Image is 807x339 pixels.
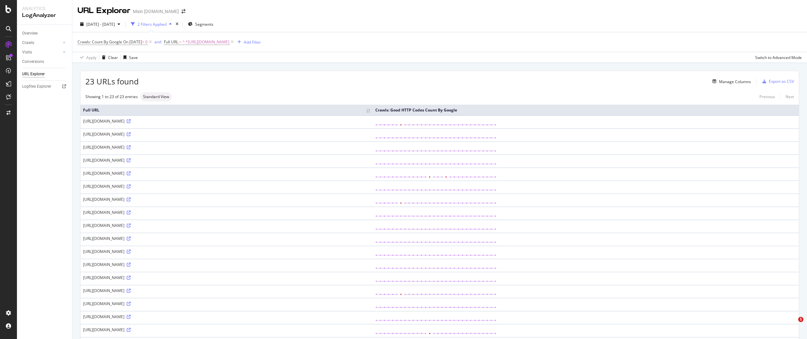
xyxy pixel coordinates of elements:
[145,37,148,47] span: 0
[83,170,370,176] div: [URL][DOMAIN_NAME]
[78,5,130,16] div: URL Explorer
[85,76,139,87] span: 23 URLs found
[181,9,185,14] div: arrow-right-arrow-left
[85,94,138,99] div: Showing 1 to 23 of 23 entries
[22,83,67,90] a: Logfiles Explorer
[244,39,261,45] div: Add Filter
[133,8,179,15] div: Main [DOMAIN_NAME]
[22,39,61,46] a: Crawls
[22,58,44,65] div: Conversions
[80,105,373,115] th: Full URL: activate to sort column ascending
[83,118,370,124] div: [URL][DOMAIN_NAME]
[22,71,67,78] a: URL Explorer
[760,76,794,87] button: Export as CSV
[164,39,178,45] span: Full URL
[83,288,370,293] div: [URL][DOMAIN_NAME]
[22,58,67,65] a: Conversions
[78,39,122,45] span: Crawls: Count By Google
[710,78,751,85] button: Manage Columns
[83,197,370,202] div: [URL][DOMAIN_NAME]
[154,39,161,45] button: and
[83,223,370,228] div: [URL][DOMAIN_NAME]
[22,12,67,19] div: LogAnalyzer
[137,22,166,27] div: 2 Filters Applied
[719,79,751,84] div: Manage Columns
[143,95,169,99] span: Standard View
[22,5,67,12] div: Analytics
[83,131,370,137] div: [URL][DOMAIN_NAME]
[753,52,802,63] button: Switch to Advanced Mode
[22,71,45,78] div: URL Explorer
[769,79,794,84] div: Export as CSV
[755,55,802,60] div: Switch to Advanced Mode
[108,55,118,60] div: Clear
[182,37,229,47] span: ^.*[URL][DOMAIN_NAME]
[83,157,370,163] div: [URL][DOMAIN_NAME]
[83,314,370,319] div: [URL][DOMAIN_NAME]
[123,39,142,45] span: On [DATE]
[83,144,370,150] div: [URL][DOMAIN_NAME]
[83,262,370,267] div: [URL][DOMAIN_NAME]
[86,22,115,27] span: [DATE] - [DATE]
[129,55,138,60] div: Save
[86,55,96,60] div: Apply
[195,22,213,27] span: Segments
[83,327,370,332] div: [URL][DOMAIN_NAME]
[235,38,261,46] button: Add Filter
[185,19,216,29] button: Segments
[140,92,172,101] div: neutral label
[83,249,370,254] div: [URL][DOMAIN_NAME]
[179,39,181,45] span: =
[83,236,370,241] div: [URL][DOMAIN_NAME]
[83,184,370,189] div: [URL][DOMAIN_NAME]
[83,210,370,215] div: [URL][DOMAIN_NAME]
[83,275,370,280] div: [URL][DOMAIN_NAME]
[22,39,34,46] div: Crawls
[22,30,38,37] div: Overview
[99,52,118,63] button: Clear
[128,19,174,29] button: 2 Filters Applied
[174,21,180,27] div: times
[22,83,51,90] div: Logfiles Explorer
[78,52,96,63] button: Apply
[22,49,61,56] a: Visits
[78,19,123,29] button: [DATE] - [DATE]
[785,317,800,332] iframe: Intercom live chat
[121,52,138,63] button: Save
[373,105,799,115] th: Crawls: Good HTTP Codes Count By Google
[22,49,32,56] div: Visits
[22,30,67,37] a: Overview
[142,39,144,45] span: >
[798,317,803,322] span: 1
[83,301,370,306] div: [URL][DOMAIN_NAME]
